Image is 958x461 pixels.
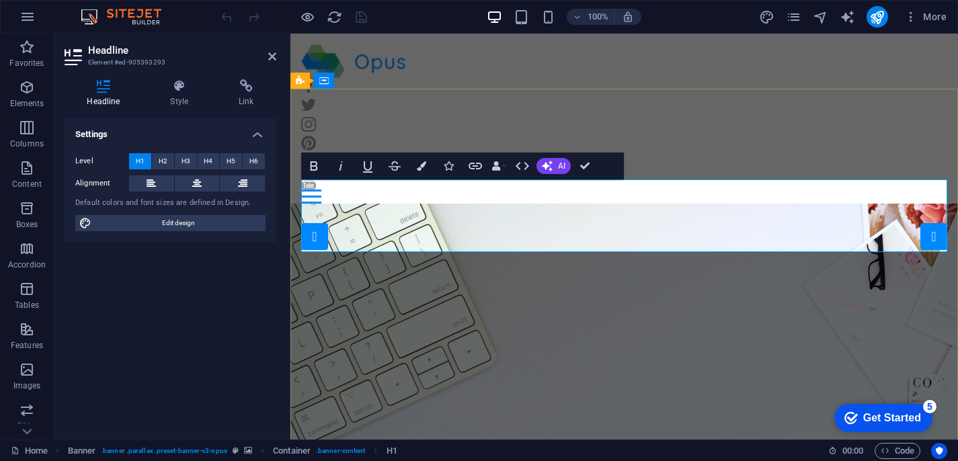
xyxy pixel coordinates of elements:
[13,380,41,391] p: Images
[220,153,242,169] button: H5
[182,153,190,169] span: H3
[572,153,598,179] button: Confirm (⌘+⏎)
[382,153,407,179] button: Strikethrough
[75,153,129,169] label: Level
[77,9,178,25] img: Editor Logo
[249,153,258,169] span: H6
[786,9,802,25] button: pages
[233,447,239,454] i: This element is a customizable preset
[65,79,148,108] h4: Headline
[68,443,96,459] span: Click to select. Double-click to edit
[759,9,775,25] button: design
[75,215,266,231] button: Edit design
[68,443,397,459] nav: breadcrumb
[842,443,863,459] span: 00 00
[65,118,276,142] h4: Settings
[387,443,397,459] span: Click to select. Double-click to edit
[17,421,38,431] p: Slider
[75,198,266,209] div: Default colors and font sizes are defined in Design.
[840,9,855,25] i: AI Writer
[489,153,508,179] button: Data Bindings
[216,79,276,108] h4: Link
[852,446,854,456] span: :
[904,10,947,24] span: More
[95,215,262,231] span: Edit design
[99,3,113,16] div: 5
[813,9,829,25] button: navigator
[15,300,39,310] p: Tables
[558,162,565,170] span: AI
[227,153,235,169] span: H5
[299,9,315,25] button: Click here to leave preview mode and continue editing
[152,153,174,169] button: H2
[10,138,44,149] p: Columns
[536,158,571,174] button: AI
[899,6,952,28] button: More
[11,443,48,459] a: Click to cancel selection. Double-click to open Pages
[204,153,212,169] span: H4
[301,153,327,179] button: Bold (⌘B)
[840,9,856,25] button: text_generator
[101,443,227,459] span: . banner .parallax .preset-banner-v3-opus
[9,58,44,69] p: Favorites
[243,153,265,169] button: H6
[828,443,864,459] h6: Session time
[326,9,342,25] button: reload
[567,9,614,25] button: 100%
[931,443,947,459] button: Usercentrics
[8,259,46,270] p: Accordion
[409,153,434,179] button: Colors
[136,153,145,169] span: H1
[587,9,608,25] h6: 100%
[88,44,276,56] h2: Headline
[10,98,44,109] p: Elements
[881,443,914,459] span: Code
[198,153,220,169] button: H4
[328,153,354,179] button: Italic (⌘I)
[355,153,381,179] button: Underline (⌘U)
[869,9,885,25] i: Publish
[786,9,801,25] i: Pages (Ctrl+Alt+S)
[11,340,43,351] p: Features
[622,11,634,23] i: On resize automatically adjust zoom level to fit chosen device.
[129,153,151,169] button: H1
[12,179,42,190] p: Content
[75,175,129,192] label: Alignment
[463,153,488,179] button: Link
[244,447,252,454] i: This element contains a background
[510,153,535,179] button: HTML
[867,6,888,28] button: publish
[875,443,920,459] button: Code
[436,153,461,179] button: Icons
[316,443,365,459] span: . banner-content
[11,7,109,35] div: Get Started 5 items remaining, 0% complete
[327,9,342,25] i: Reload page
[159,153,167,169] span: H2
[175,153,197,169] button: H3
[16,219,38,230] p: Boxes
[813,9,828,25] i: Navigator
[759,9,774,25] i: Design (Ctrl+Alt+Y)
[88,56,249,69] h3: Element #ed-905393293
[40,15,97,27] div: Get Started
[273,443,311,459] span: Click to select. Double-click to edit
[148,79,216,108] h4: Style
